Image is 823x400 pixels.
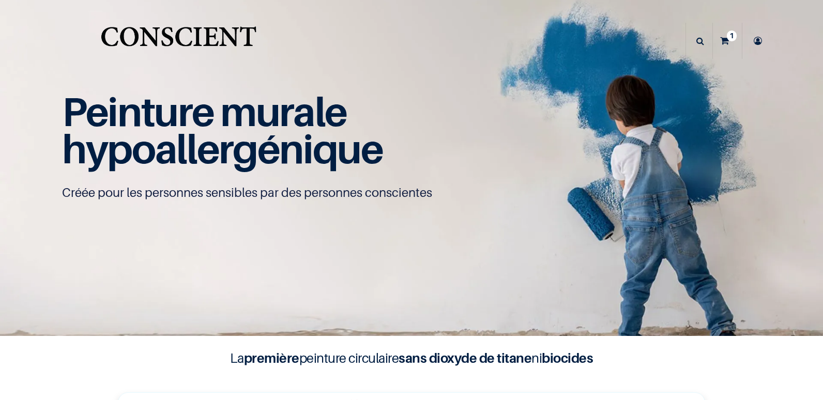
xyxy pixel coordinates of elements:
span: hypoallergénique [62,125,383,173]
img: Conscient [99,21,258,61]
a: 1 [713,23,742,59]
p: Créée pour les personnes sensibles par des personnes conscientes [62,184,761,201]
h4: La peinture circulaire ni [205,348,618,368]
span: Peinture murale [62,87,347,135]
b: sans dioxyde de titane [399,350,531,366]
sup: 1 [727,30,737,41]
a: Logo of Conscient [99,21,258,61]
b: première [244,350,299,366]
b: biocides [542,350,593,366]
